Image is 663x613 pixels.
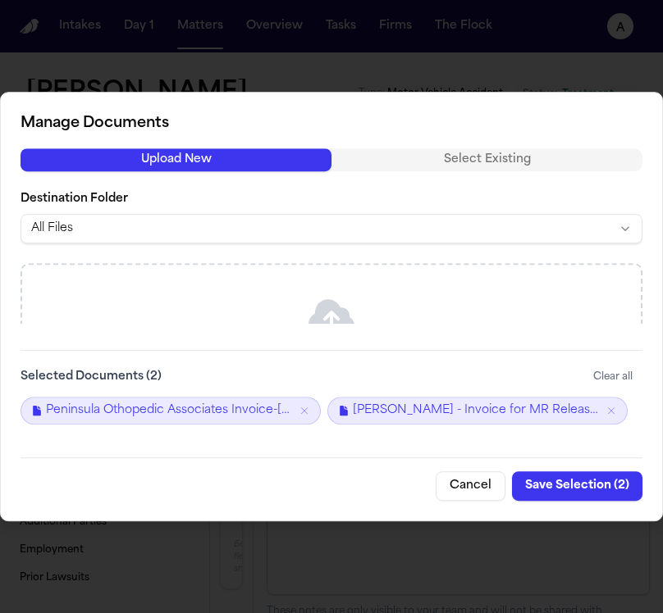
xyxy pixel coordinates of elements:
button: Cancel [436,471,505,501]
span: Peninsula Othopedic Associates Invoice-[PERSON_NAME].pdf [46,402,292,419]
button: Remove S. Manneh - Invoice for MR Release from Peninsula Orthopedic - 7.31.25 [606,405,617,416]
button: Upload New [21,148,331,171]
span: [PERSON_NAME] - Invoice for MR Release from Peninsula Orthopedic - [DATE] [353,402,599,419]
button: Save Selection (2) [512,471,642,501]
label: Selected Documents ( 2 ) [21,369,162,385]
button: Remove Peninsula Othopedic Associates Invoice-S.Manneh.pdf [299,405,310,416]
button: Clear all [583,364,642,390]
label: Destination Folder [21,191,642,207]
h2: Manage Documents [21,112,642,135]
button: Select Existing [331,148,642,171]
